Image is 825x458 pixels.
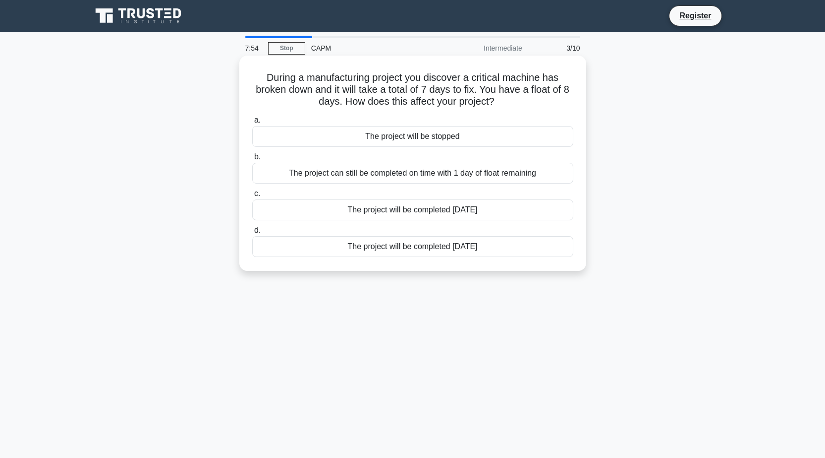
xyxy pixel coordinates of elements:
[528,38,586,58] div: 3/10
[252,199,573,220] div: The project will be completed [DATE]
[254,152,261,161] span: b.
[254,189,260,197] span: c.
[305,38,441,58] div: CAPM
[268,42,305,55] a: Stop
[441,38,528,58] div: Intermediate
[251,71,574,108] h5: During a manufacturing project you discover a critical machine has broken down and it will take a...
[252,236,573,257] div: The project will be completed [DATE]
[239,38,268,58] div: 7:54
[252,163,573,184] div: The project can still be completed on time with 1 day of float remaining
[254,116,261,124] span: a.
[673,9,717,22] a: Register
[254,226,261,234] span: d.
[252,126,573,147] div: The project will be stopped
